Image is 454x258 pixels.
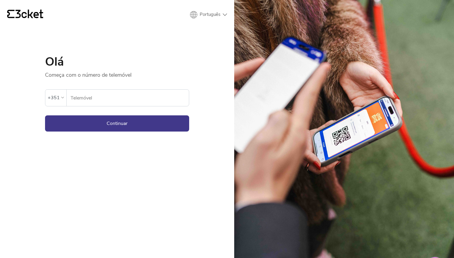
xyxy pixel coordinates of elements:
h1: Olá [45,56,189,68]
div: +351 [48,93,60,102]
label: Telemóvel [67,90,189,106]
p: Começa com o número de telemóvel [45,68,189,79]
g: {' '} [7,10,14,18]
button: Continuar [45,115,189,132]
a: {' '} [7,10,43,20]
input: Telemóvel [70,90,189,106]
